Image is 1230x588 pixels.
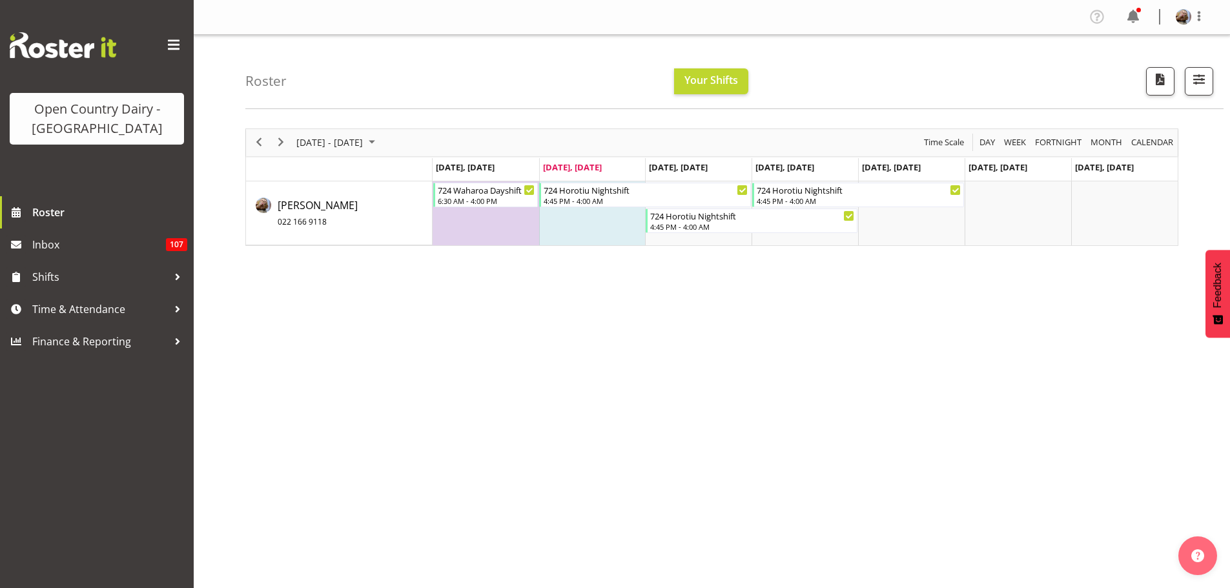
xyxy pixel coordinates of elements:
[438,196,535,206] div: 6:30 AM - 4:00 PM
[922,134,967,150] button: Time Scale
[757,196,961,206] div: 4:45 PM - 4:00 AM
[1191,549,1204,562] img: help-xxl-2.png
[539,183,751,207] div: Brent Adams"s event - 724 Horotiu Nightshift Begin From Tuesday, September 23, 2025 at 4:45:00 PM...
[752,183,964,207] div: Brent Adams"s event - 724 Horotiu Nightshift Begin From Thursday, September 25, 2025 at 4:45:00 P...
[278,198,358,228] a: [PERSON_NAME]022 166 9118
[270,129,292,156] div: next period
[23,99,171,138] div: Open Country Dairy - [GEOGRAPHIC_DATA]
[757,183,961,196] div: 724 Horotiu Nightshift
[613,67,671,99] button: Later
[646,208,857,233] div: Brent Adams"s event - 724 Horotiu Nightshift Begin From Wednesday, September 24, 2025 at 4:45:00 ...
[32,267,168,287] span: Shifts
[923,134,965,150] span: Time Scale
[32,203,187,222] span: Roster
[649,161,708,173] span: [DATE], [DATE]
[278,216,327,227] span: 022 166 9118
[438,183,535,196] div: 724 Waharoa Dayshift
[978,134,998,150] button: Timeline Day
[245,128,1178,246] div: Timeline Week of September 23, 2025
[246,181,433,245] td: Brent Adams resource
[32,235,166,254] span: Inbox
[1003,134,1027,150] span: Week
[32,332,168,351] span: Finance & Reporting
[433,183,538,207] div: Brent Adams"s event - 724 Waharoa Dayshift Begin From Monday, September 22, 2025 at 6:30:00 AM GM...
[543,161,602,173] span: [DATE], [DATE]
[978,134,996,150] span: Day
[1205,250,1230,338] button: Feedback - Show survey
[1212,263,1224,308] span: Feedback
[292,129,383,156] div: September 22 - 28, 2025
[248,129,270,156] div: previous period
[544,183,748,196] div: 724 Horotiu Nightshift
[251,134,268,150] button: Previous
[1129,134,1176,150] button: Month
[1033,134,1084,150] button: Fortnight
[469,15,521,67] img: notification icon
[294,134,381,150] button: September 2025
[521,15,761,45] div: Subscribe to our notifications for the latest news and updates. You can disable anytime.
[1130,134,1174,150] span: calendar
[862,161,921,173] span: [DATE], [DATE]
[166,238,187,251] span: 107
[650,221,854,232] div: 4:45 PM - 4:00 AM
[679,67,761,99] button: Subscribe
[1075,161,1134,173] span: [DATE], [DATE]
[295,134,364,150] span: [DATE] - [DATE]
[1034,134,1083,150] span: Fortnight
[1002,134,1029,150] button: Timeline Week
[755,161,814,173] span: [DATE], [DATE]
[436,161,495,173] span: [DATE], [DATE]
[1089,134,1125,150] button: Timeline Month
[32,299,168,319] span: Time & Attendance
[969,161,1027,173] span: [DATE], [DATE]
[1089,134,1123,150] span: Month
[433,181,1178,245] table: Timeline Week of September 23, 2025
[650,209,854,222] div: 724 Horotiu Nightshift
[278,198,358,228] span: [PERSON_NAME]
[544,196,748,206] div: 4:45 PM - 4:00 AM
[272,134,290,150] button: Next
